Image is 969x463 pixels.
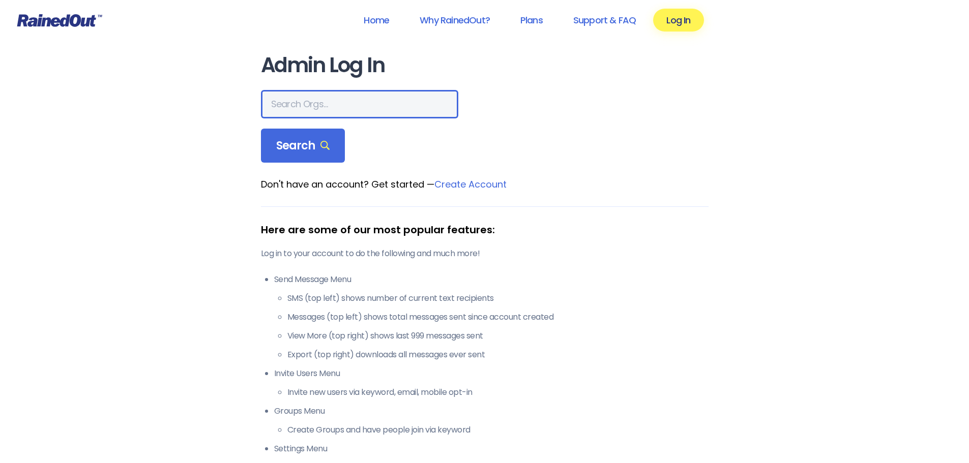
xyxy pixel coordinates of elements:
li: Invite Users Menu [274,367,709,398]
a: Support & FAQ [560,9,649,32]
a: Create Account [434,178,507,191]
p: Log in to your account to do the following and much more! [261,248,709,260]
a: Why RainedOut? [406,9,503,32]
span: Search [276,139,330,153]
div: Search [261,129,345,163]
li: Send Message Menu [274,273,709,361]
li: Invite new users via keyword, email, mobile opt-in [287,386,709,398]
input: Search Orgs… [261,90,458,118]
li: View More (top right) shows last 999 messages sent [287,330,709,342]
a: Home [350,9,402,32]
a: Plans [507,9,556,32]
li: SMS (top left) shows number of current text recipients [287,292,709,304]
h1: Admin Log In [261,54,709,77]
li: Export (top right) downloads all messages ever sent [287,349,709,361]
li: Groups Menu [274,405,709,436]
a: Log In [653,9,703,32]
div: Here are some of our most popular features: [261,222,709,237]
li: Messages (top left) shows total messages sent since account created [287,311,709,323]
li: Create Groups and have people join via keyword [287,424,709,436]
